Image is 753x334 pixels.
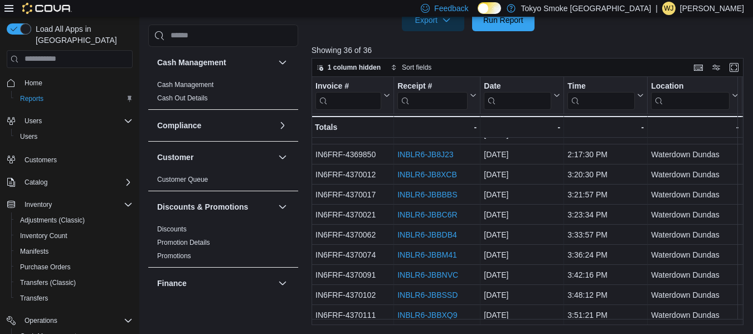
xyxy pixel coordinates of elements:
[397,170,457,179] a: INBLR6-JB8XCB
[651,81,730,110] div: Location
[16,130,133,143] span: Users
[157,251,191,260] span: Promotions
[397,190,457,199] a: INBLR6-JBBBBS
[315,81,381,92] div: Invoice #
[312,45,748,56] p: Showing 36 of 36
[484,248,560,262] div: [DATE]
[409,9,458,31] span: Export
[567,148,644,161] div: 2:17:30 PM
[397,150,453,159] a: INBLR6-JB8J23
[2,75,137,91] button: Home
[20,198,133,211] span: Inventory
[16,260,133,274] span: Purchase Orders
[315,228,390,241] div: IN6FRF-4370062
[397,270,458,279] a: INBLR6-JBBNVC
[2,175,137,190] button: Catalog
[567,81,635,110] div: Time
[20,153,61,167] a: Customers
[157,120,274,131] button: Compliance
[484,148,560,161] div: [DATE]
[315,188,390,201] div: IN6FRF-4370017
[157,278,187,289] h3: Finance
[157,225,187,233] a: Discounts
[11,212,137,228] button: Adjustments (Classic)
[20,216,85,225] span: Adjustments (Classic)
[680,2,744,15] p: [PERSON_NAME]
[16,214,89,227] a: Adjustments (Classic)
[484,128,560,141] div: [DATE]
[11,291,137,306] button: Transfers
[567,308,644,322] div: 3:51:21 PM
[20,263,71,272] span: Purchase Orders
[157,80,213,89] span: Cash Management
[157,57,274,68] button: Cash Management
[157,201,248,212] h3: Discounts & Promotions
[567,81,635,92] div: Time
[16,229,133,243] span: Inventory Count
[11,259,137,275] button: Purchase Orders
[157,238,210,247] span: Promotion Details
[31,23,133,46] span: Load All Apps in [GEOGRAPHIC_DATA]
[472,9,535,31] button: Run Report
[157,175,208,184] span: Customer Queue
[402,9,464,31] button: Export
[567,188,644,201] div: 3:21:57 PM
[20,198,56,211] button: Inventory
[157,201,274,212] button: Discounts & Promotions
[25,200,52,209] span: Inventory
[315,81,390,110] button: Invoice #
[148,173,298,191] div: Customer
[20,94,43,103] span: Reports
[16,292,52,305] a: Transfers
[25,178,47,187] span: Catalog
[397,81,468,110] div: Receipt # URL
[567,208,644,221] div: 3:23:34 PM
[16,245,53,258] a: Manifests
[651,248,739,262] div: Waterdown Dundas
[397,230,457,239] a: INBLR6-JBBDB4
[651,268,739,282] div: Waterdown Dundas
[22,3,72,14] img: Cova
[397,311,457,320] a: INBLR6-JBBXQ9
[148,78,298,109] div: Cash Management
[315,148,390,161] div: IN6FRF-4369850
[651,81,730,92] div: Location
[11,91,137,107] button: Reports
[664,2,673,15] span: WJ
[315,288,390,302] div: IN6FRF-4370102
[397,250,457,259] a: INBLR6-JBBM41
[157,57,226,68] h3: Cash Management
[25,156,57,164] span: Customers
[2,113,137,129] button: Users
[20,152,133,166] span: Customers
[20,76,133,90] span: Home
[651,228,739,241] div: Waterdown Dundas
[397,81,477,110] button: Receipt #
[20,176,52,189] button: Catalog
[157,176,208,183] a: Customer Queue
[397,210,457,219] a: INBLR6-JBBC6R
[2,197,137,212] button: Inventory
[315,128,390,141] div: IN6FRF-4369801
[386,61,436,74] button: Sort fields
[567,248,644,262] div: 3:36:24 PM
[157,252,191,260] a: Promotions
[16,276,133,289] span: Transfers (Classic)
[651,128,739,141] div: Waterdown Dundas
[25,316,57,325] span: Operations
[567,120,644,134] div: -
[312,61,385,74] button: 1 column hidden
[651,308,739,322] div: Waterdown Dundas
[315,168,390,181] div: IN6FRF-4370012
[16,92,133,105] span: Reports
[662,2,676,15] div: William Jenkins
[16,260,75,274] a: Purchase Orders
[157,152,193,163] h3: Customer
[25,79,42,88] span: Home
[157,94,208,102] a: Cash Out Details
[484,208,560,221] div: [DATE]
[567,168,644,181] div: 3:20:30 PM
[484,81,551,110] div: Date
[20,314,133,327] span: Operations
